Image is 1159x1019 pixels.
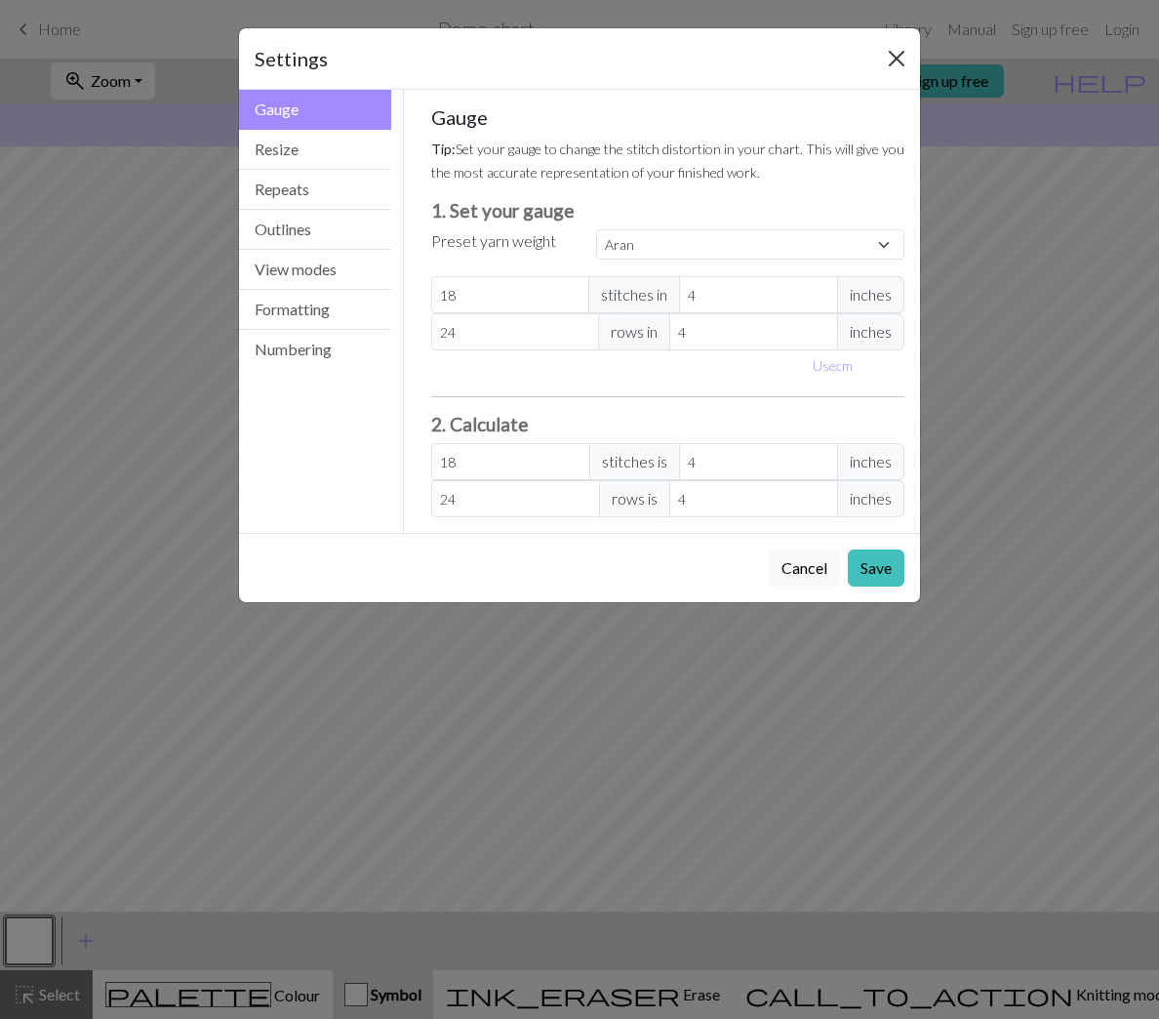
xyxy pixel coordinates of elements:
button: Repeats [239,170,391,210]
button: Resize [239,130,391,170]
h5: Gauge [431,105,905,129]
label: Preset yarn weight [431,229,556,253]
span: stitches is [589,443,680,480]
h3: 2. Calculate [431,413,905,435]
h3: 1. Set your gauge [431,199,905,222]
button: Outlines [239,210,391,250]
button: Cancel [769,550,840,587]
span: rows in [598,313,670,350]
span: rows is [599,480,670,517]
span: inches [837,276,904,313]
span: inches [837,443,904,480]
span: inches [837,480,904,517]
button: Save [848,550,904,587]
small: Set your gauge to change the stitch distortion in your chart. This will give you the most accurat... [431,141,904,181]
span: stitches in [588,276,680,313]
button: Numbering [239,330,391,369]
button: Gauge [239,90,391,130]
button: View modes [239,250,391,290]
span: inches [837,313,904,350]
button: Formatting [239,290,391,330]
h5: Settings [255,44,328,73]
strong: Tip: [431,141,456,157]
button: Close [881,43,912,74]
button: Usecm [804,350,861,381]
